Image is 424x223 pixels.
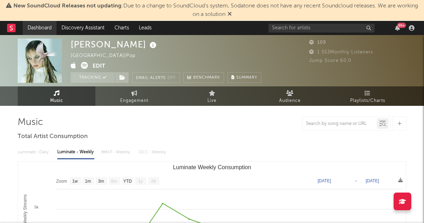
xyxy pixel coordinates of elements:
[57,146,94,158] div: Luminate - Weekly
[228,12,232,17] span: Dismiss
[98,179,104,184] text: 3m
[366,178,379,183] text: [DATE]
[72,179,78,184] text: 1w
[302,121,377,127] input: Search by song name or URL
[167,76,176,80] em: Off
[279,97,301,105] span: Audience
[50,97,63,105] span: Music
[309,50,373,55] span: 1 553 Monthly Listeners
[193,74,220,82] span: Benchmark
[95,86,173,106] a: Engagement
[350,97,385,105] span: Playlists/Charts
[71,39,158,50] div: [PERSON_NAME]
[111,179,117,184] text: 6m
[251,86,329,106] a: Audience
[173,164,251,170] text: Luminate Weekly Consumption
[18,132,88,141] span: Total Artist Consumption
[183,72,224,83] a: Benchmark
[120,97,148,105] span: Engagement
[329,86,406,106] a: Playlists/Charts
[236,76,257,80] span: Summary
[173,86,251,106] a: Live
[85,179,91,184] text: 1m
[309,58,351,63] span: Jump Score: 60.0
[151,179,155,184] text: All
[110,21,134,35] a: Charts
[354,178,358,183] text: →
[23,21,57,35] a: Dashboard
[318,178,331,183] text: [DATE]
[56,179,67,184] text: Zoom
[134,21,157,35] a: Leads
[93,62,105,71] button: Edit
[123,179,132,184] text: YTD
[228,72,261,83] button: Summary
[269,24,375,33] input: Search for artists
[71,72,115,83] button: Tracking
[138,179,143,184] text: 1y
[397,23,406,28] div: 99 +
[71,52,144,60] div: [GEOGRAPHIC_DATA] | Pop
[18,86,95,106] a: Music
[132,72,180,83] button: Email AlertsOff
[309,40,326,45] span: 109
[13,3,122,9] span: New SoundCloud Releases not updating
[395,25,400,31] button: 99+
[34,205,39,209] text: 5k
[57,21,110,35] a: Discovery Assistant
[207,97,217,105] span: Live
[13,3,418,17] span: : Due to a change to SoundCloud's system, Sodatone does not have any recent Soundcloud releases. ...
